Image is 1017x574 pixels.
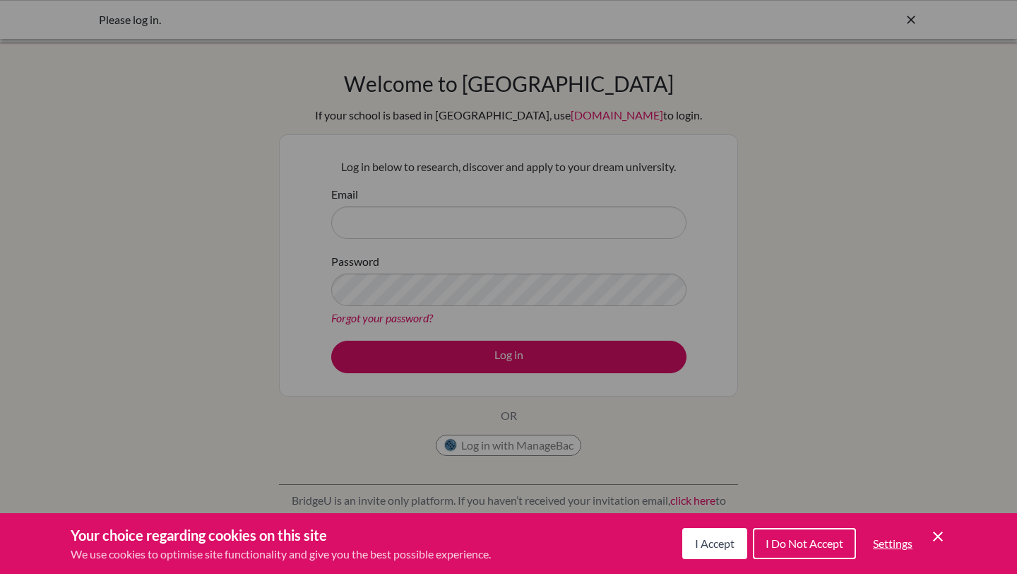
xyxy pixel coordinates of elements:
h3: Your choice regarding cookies on this site [71,525,491,546]
button: I Do Not Accept [753,528,856,559]
span: I Do Not Accept [766,537,843,550]
span: I Accept [695,537,734,550]
p: We use cookies to optimise site functionality and give you the best possible experience. [71,546,491,563]
span: Settings [873,537,912,550]
button: I Accept [682,528,747,559]
button: Settings [862,529,924,558]
button: Save and close [929,528,946,545]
